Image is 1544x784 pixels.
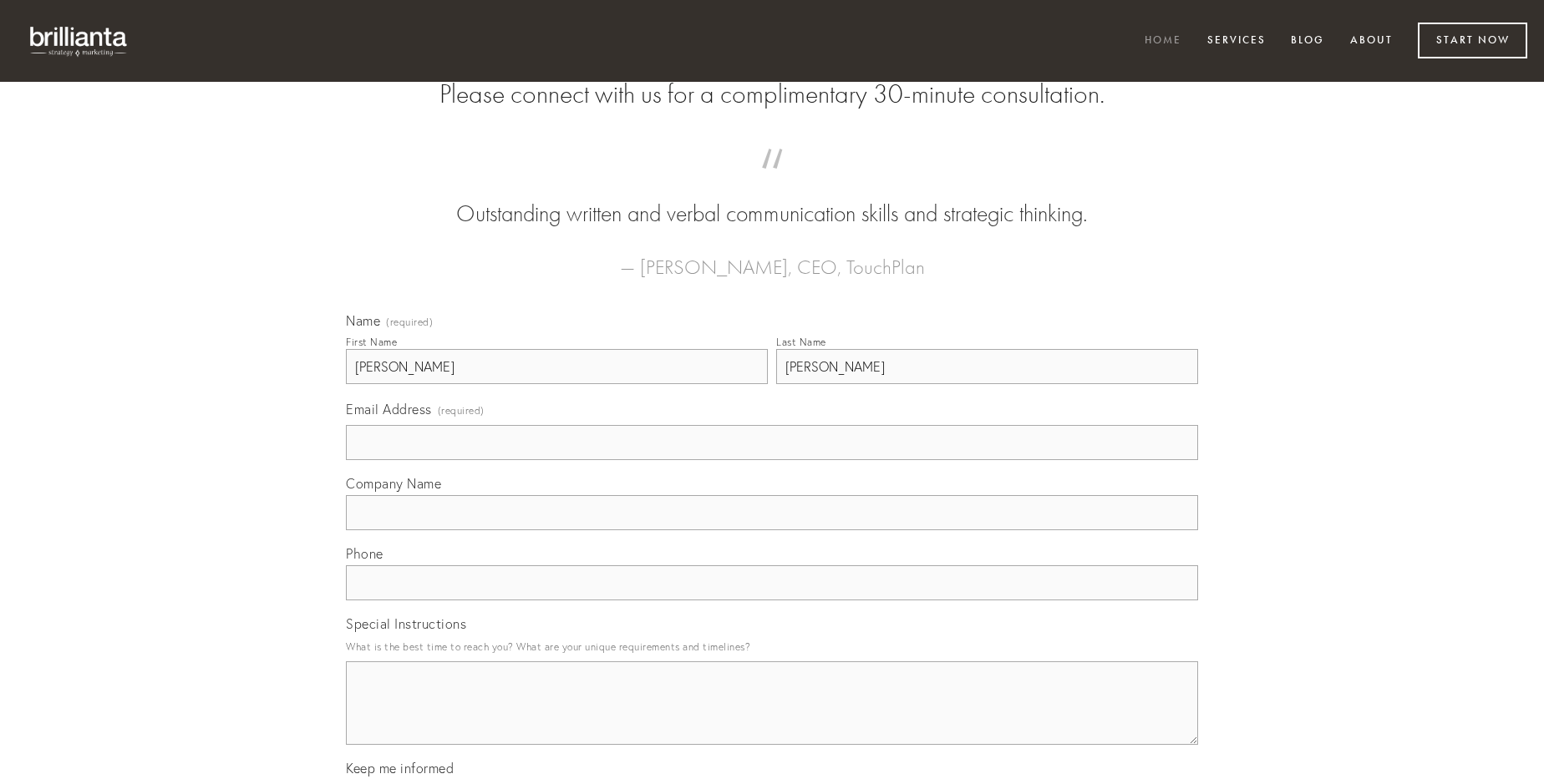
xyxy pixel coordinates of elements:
[1339,28,1404,55] a: About
[346,545,383,562] span: Phone
[1280,28,1335,55] a: Blog
[17,17,142,65] img: brillianta - research, strategy, marketing
[346,760,454,776] span: Keep me informed
[373,165,1171,230] blockquote: Outstanding written and verbal communication skills and strategic thinking.
[1418,23,1527,58] a: Start Now
[1134,28,1192,55] a: Home
[346,336,397,348] div: First Name
[1196,28,1277,55] a: Services
[346,475,441,492] span: Company Name
[346,635,1198,658] p: What is the best time to reach you? What are your unique requirements and timelines?
[386,317,433,327] span: (required)
[373,165,1171,198] span: “
[438,399,485,422] span: (required)
[346,78,1198,110] h2: Please connect with us for a complimentary 30-minute consultation.
[776,336,826,348] div: Last Name
[373,230,1171,284] figcaption: — [PERSON_NAME], CEO, TouchPlan
[346,401,432,417] span: Email Address
[346,312,380,329] span: Name
[346,615,466,632] span: Special Instructions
